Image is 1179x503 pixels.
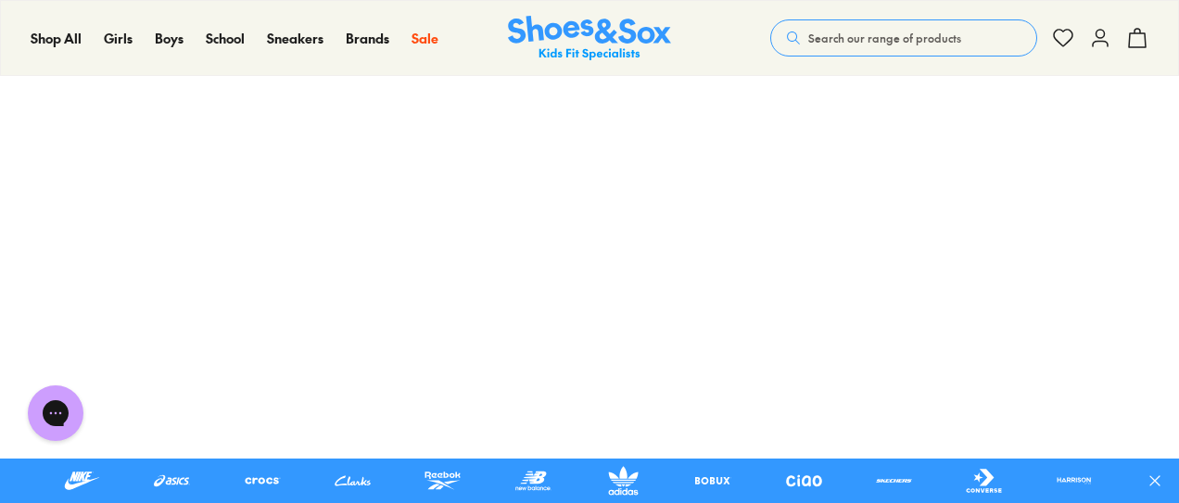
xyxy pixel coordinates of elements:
button: Search our range of products [770,19,1037,57]
span: Search our range of products [808,30,961,46]
a: Girls [104,29,133,48]
span: Sale [412,29,438,47]
a: Sneakers [267,29,323,48]
a: Sale [412,29,438,48]
iframe: Gorgias live chat messenger [19,379,93,447]
a: Brands [346,29,389,48]
span: Sneakers [267,29,323,47]
span: Girls [104,29,133,47]
span: Shop All [31,29,82,47]
span: School [206,29,245,47]
span: Brands [346,29,389,47]
a: School [206,29,245,48]
a: Shop All [31,29,82,48]
span: Boys [155,29,184,47]
a: Boys [155,29,184,48]
a: Shoes & Sox [508,16,671,61]
img: SNS_Logo_Responsive.svg [508,16,671,61]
